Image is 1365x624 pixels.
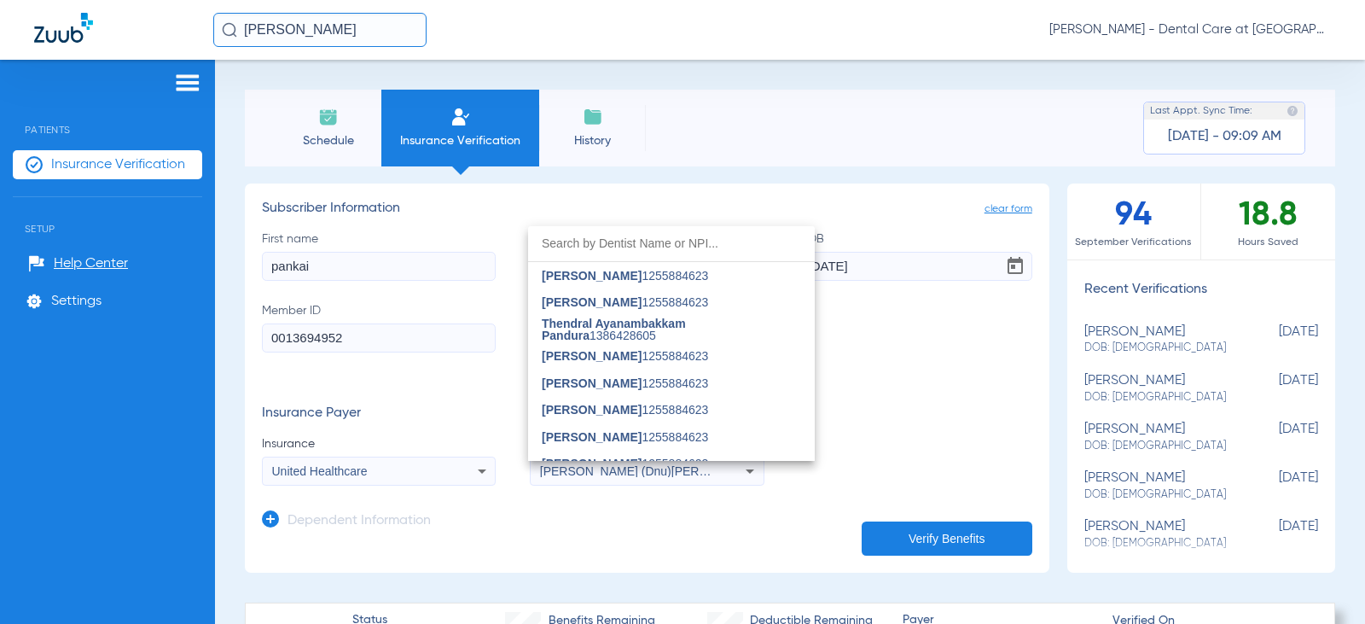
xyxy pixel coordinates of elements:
[542,297,708,309] span: 1255884623
[542,430,642,444] span: [PERSON_NAME]
[542,318,801,341] span: 1386428605
[542,270,708,282] span: 1255884623
[542,351,708,363] span: 1255884623
[542,296,642,310] span: [PERSON_NAME]
[542,350,642,364] span: [PERSON_NAME]
[542,269,642,283] span: [PERSON_NAME]
[542,404,642,417] span: [PERSON_NAME]
[542,431,708,443] span: 1255884623
[542,376,642,390] span: [PERSON_NAME]
[542,377,708,389] span: 1255884623
[542,458,642,471] span: [PERSON_NAME]
[542,317,686,342] span: Thendral Ayanambakkam Pandura
[542,405,708,417] span: 1255884623
[528,226,815,261] input: dropdown search
[542,458,708,470] span: 1255884623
